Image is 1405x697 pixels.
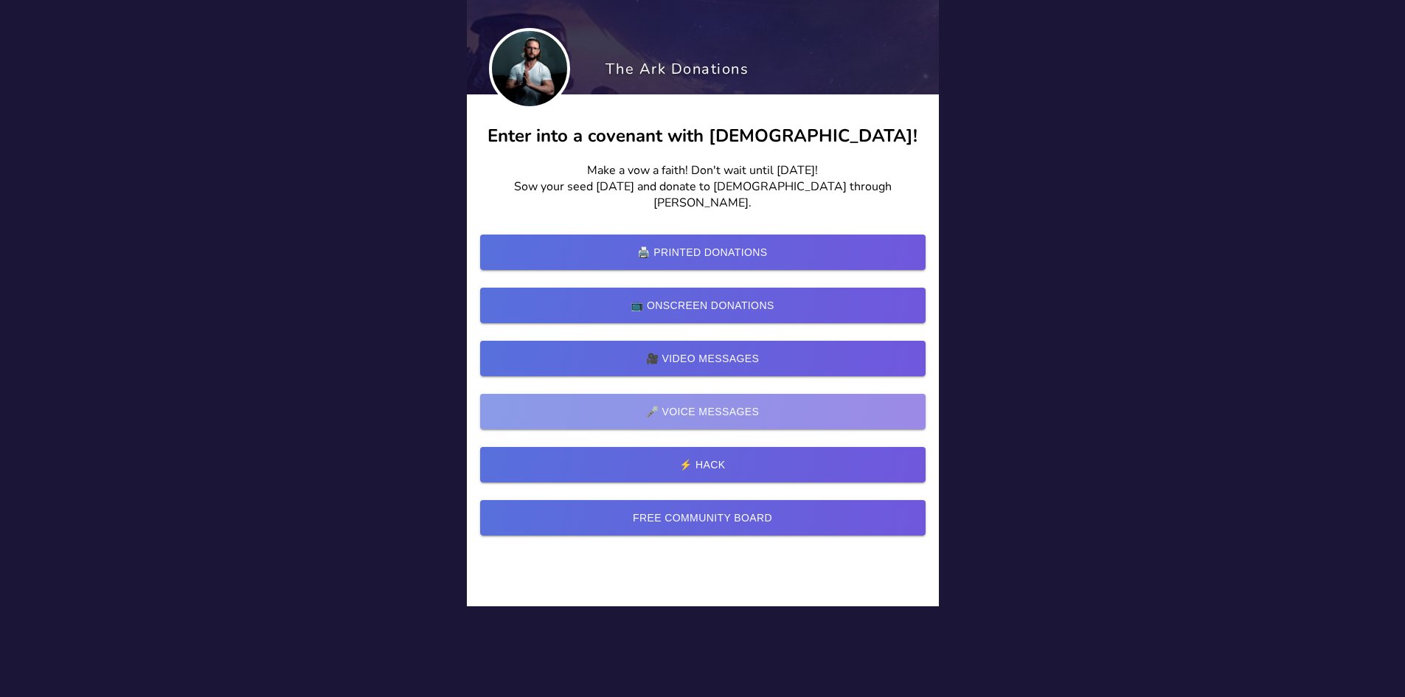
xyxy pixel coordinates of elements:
span: 🎥 Video Messages [492,350,914,368]
span: Make a vow a faith! Don't wait until [DATE]! [587,162,818,178]
a: 🎤 Voice Messages [480,394,926,429]
span: 🎤 Voice Messages [492,403,914,421]
a: 🎥 Video Messages [480,341,926,376]
a: Free Community Board [480,500,926,535]
a: 📺 Onscreen Donations [480,288,926,323]
span: 🖨️ Printed Donations [492,243,914,262]
span: Sow your seed [DATE] and donate to [DEMOGRAPHIC_DATA] through [PERSON_NAME]. [480,178,926,211]
span: 📺 Onscreen Donations [492,297,914,315]
span: ⚡ Hack [492,456,914,474]
a: ⚡ Hack [480,447,926,482]
a: 🖨️ Printed Donations [480,235,926,270]
h2: Enter into a covenant with [DEMOGRAPHIC_DATA]! [488,124,917,148]
div: The Ark Donations [592,59,763,79]
span: Free Community Board [492,509,914,527]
